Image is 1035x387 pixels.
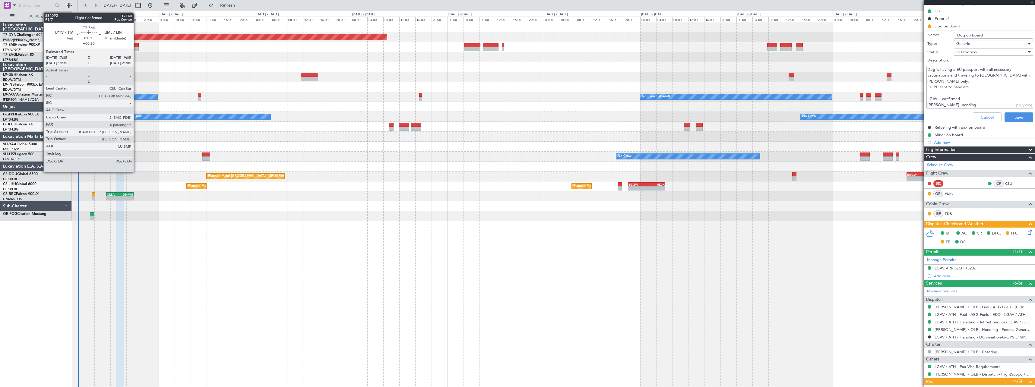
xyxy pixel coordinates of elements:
div: 08:00 [191,17,207,22]
button: Refresh [206,1,242,10]
a: LGAV / ATH - Handling - DC Aviation-G-OPS LFMN [935,335,1026,340]
span: DP [960,239,966,245]
span: T7-EAGL [3,53,18,57]
a: [PERSON_NAME] / OLB - Dispatch - FlightSupport Dispatch [GEOGRAPHIC_DATA] [935,372,1032,377]
div: 00:00 [351,17,367,22]
span: Flight Crew [926,170,948,177]
button: Cancel [973,112,1002,122]
span: (4/5) [1013,378,1022,384]
div: - [647,187,665,190]
div: No Crew [128,112,142,121]
span: Others [926,356,939,363]
div: 08:00 [480,17,495,22]
a: FDB [945,211,958,216]
div: 00:00 [159,17,175,22]
input: Trip Number [18,1,53,10]
div: Refueling with pax on board [935,125,985,130]
div: 04:00 [560,17,576,22]
div: 16:00 [223,17,239,22]
a: Schedule Crew [927,162,953,168]
span: Pax [926,378,933,385]
div: 00:00 [255,17,271,22]
a: LGAV / ATH - Pax Visa Requirements [935,364,1000,369]
span: LX-AOA [3,93,17,96]
a: Manage Services [927,288,957,294]
div: 04:00 [175,17,191,22]
div: 00:00 [640,17,656,22]
div: 16:00 [415,17,431,22]
div: 12:00 [881,17,897,22]
div: 00:00 [448,17,464,22]
div: 04:00 [271,17,287,22]
span: Crew [926,154,936,161]
span: CS-DOU [3,172,17,176]
div: 20:00 [913,17,929,22]
span: 9H-YAA [3,143,17,146]
div: LGAV ARR SLOT 1520z [935,266,976,271]
div: 16:00 [608,17,624,22]
label: Status: [927,49,954,55]
div: 16:00 [319,17,335,22]
span: Generic [956,41,970,46]
div: [DATE] - [DATE] [641,12,664,17]
div: [DATE] - [DATE] [448,12,472,17]
a: 9H-YAAGlobal 5000 [3,143,37,146]
span: (6/6) [1013,280,1022,286]
span: All Aircraft [16,14,64,19]
a: T7-EAGLFalcon 8X [3,53,34,57]
span: In Progress [956,49,977,55]
div: [DATE] - [DATE] [545,12,568,17]
div: CB [935,8,940,14]
span: T7-DYN [3,33,17,37]
div: 00:00 [833,17,849,22]
div: 04:00 [367,17,383,22]
a: LX-GBHFalcon 7X [3,73,33,77]
span: MF [946,231,951,237]
a: [PERSON_NAME] / OLB - Fuel - AEG Fuels - [PERSON_NAME] / OLB [935,304,1032,310]
div: 04:00 [78,17,94,22]
span: Permits [926,249,940,256]
a: EMC [945,191,958,197]
div: [DATE] - [DATE] [834,12,857,17]
div: - [628,187,647,190]
div: [DATE] - [DATE] [73,12,96,17]
a: F-HECDFalcon 7X [3,123,33,126]
div: 20:00 [239,17,255,22]
span: (1/1) [1013,248,1022,255]
div: 20:00 [720,17,736,22]
a: CSU [1005,181,1019,186]
div: [DATE] - [DATE] [160,12,183,17]
span: Charter [926,341,941,348]
span: LX-INB [3,83,15,87]
div: 12:00 [688,17,704,22]
div: 08:00 [576,17,592,22]
div: 04:00 [849,17,865,22]
div: 16:00 [704,17,720,22]
div: 12:00 [592,17,608,22]
div: 12:00 [207,17,223,22]
div: 20:00 [432,17,448,22]
a: 9H-LPZLegacy 500 [3,153,34,156]
a: EDLW/DTM [3,87,21,92]
div: - [107,197,120,200]
span: FP [946,239,950,245]
span: AC [961,231,967,237]
div: [DATE] - [DATE] [352,12,375,17]
a: T7-EMIHawker 900XP [3,43,40,47]
span: Dispatch Checks and Weather [926,221,983,228]
div: 16:00 [126,17,142,22]
span: CS-JHH [3,182,16,186]
div: 12:00 [399,17,415,22]
span: F-GPNJ [3,113,16,116]
label: Name: [927,32,954,38]
span: Dispatch [926,296,943,303]
div: 12:00 [303,17,319,22]
a: FCBB/BZV [3,147,19,152]
span: DFC, [992,231,1001,237]
div: EGGW [628,183,647,186]
div: EGGW [907,173,928,176]
a: LX-AOACitation Mustang [3,93,46,96]
div: - [120,197,133,200]
a: LFPB/LBG [3,58,19,62]
div: Planned Maint [GEOGRAPHIC_DATA] ([GEOGRAPHIC_DATA]) [188,182,283,191]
